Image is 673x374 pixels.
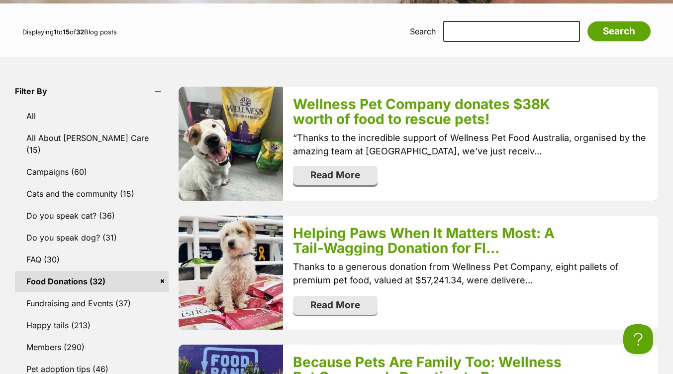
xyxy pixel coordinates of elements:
[179,87,283,201] img: vkozc2fbcbtyvlicj9vk.jpg
[22,28,117,36] span: Displaying to of Blog posts
[293,260,648,287] p: Thanks to a generous donation from Wellness Pet Company, eight pallets of premium pet food, value...
[623,324,653,354] iframe: Help Scout Beacon - Open
[293,131,648,158] p: “Thanks to the incredible support of Wellness Pet Food Australia, organised by the amazing team a...
[54,28,57,36] strong: 1
[76,28,84,36] strong: 32
[293,296,378,315] a: Read More
[410,27,436,36] label: Search
[15,249,169,270] a: FAQ (30)
[15,205,169,226] a: Do you speak cat? (36)
[15,337,169,358] a: Members (290)
[15,161,169,182] a: Campaigns (60)
[63,28,70,36] strong: 15
[15,271,169,292] a: Food Donations (32)
[15,87,169,96] header: Filter By
[15,106,169,126] a: All
[293,225,555,256] a: Helping Paws When It Matters Most: A Tail-Wagging Donation for Fl...
[15,293,169,314] a: Fundraising and Events (37)
[587,21,651,41] input: Search
[179,216,283,330] img: bwmf4nspiwh3vsrj0vkg.jpg
[15,127,169,160] a: All About [PERSON_NAME] Care (15)
[293,96,550,127] a: Wellness Pet Company donates $38K worth of food to rescue pets!
[15,227,169,248] a: Do you speak dog? (31)
[293,166,378,185] a: Read More
[15,183,169,204] a: Cats and the community (15)
[15,315,169,336] a: Happy tails (213)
